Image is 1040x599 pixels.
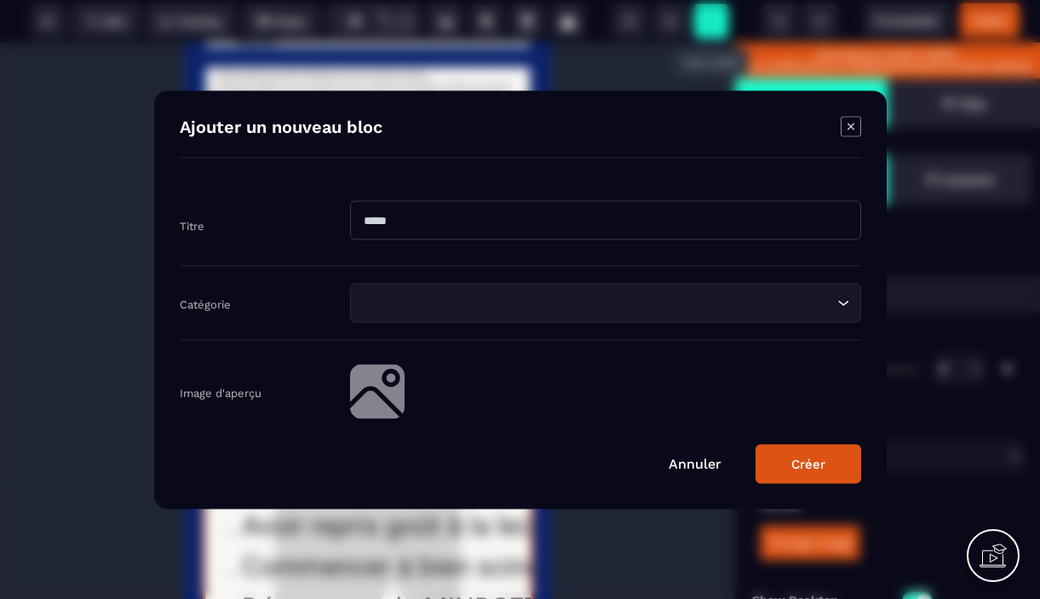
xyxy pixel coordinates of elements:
h4: Ajouter un nouveau bloc [180,116,382,140]
div: Search for option [350,283,861,322]
button: Créer [756,444,861,483]
label: Catégorie [180,297,231,310]
label: Image d'aperçu [180,386,261,399]
label: Titre [180,219,204,232]
img: a92eb10aee44d1bd89c820eb52a7c9a9_Te%CC%81moignage_Ve%CC%81ronique_sensations_jeune_inf.png [21,25,345,137]
input: Search for option [361,293,833,312]
a: Annuler [669,455,721,471]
